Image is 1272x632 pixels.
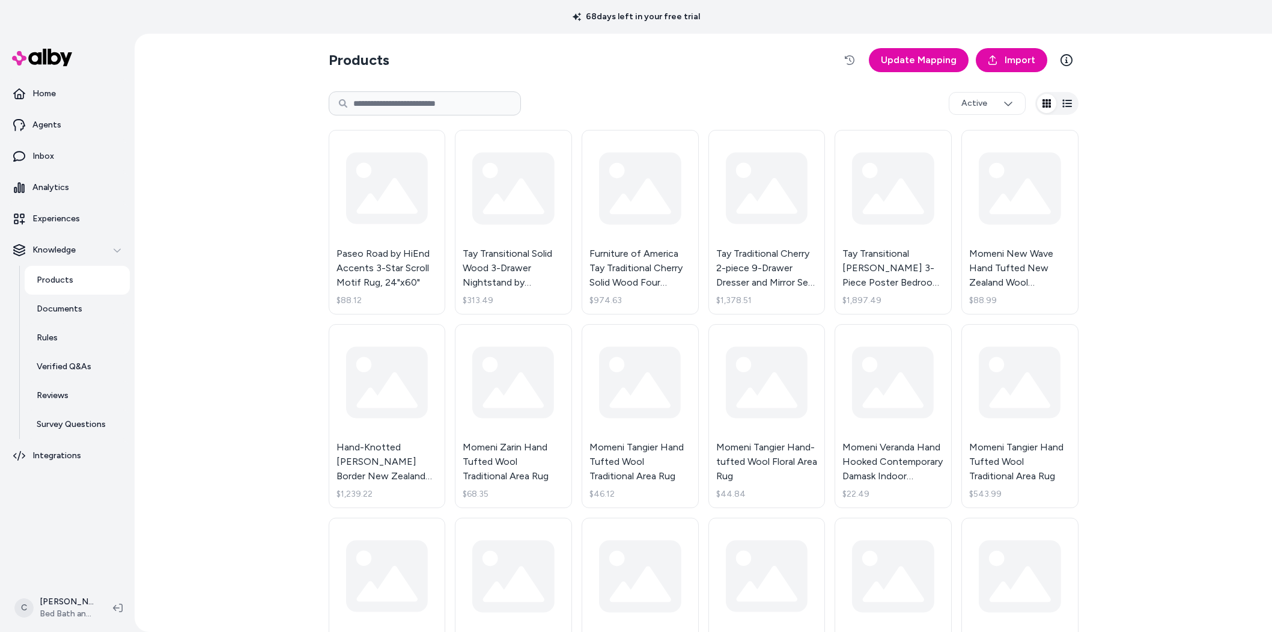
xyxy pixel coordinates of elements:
[5,142,130,171] a: Inbox
[455,130,572,314] a: Tay Transitional Solid Wood 3-Drawer Nightstand by Furniture of America$313.49
[835,324,952,509] a: Momeni Veranda Hand Hooked Contemporary Damask Indoor Outdoor Rug$22.49
[976,48,1047,72] a: Import
[582,324,699,509] a: Momeni Tangier Hand Tufted Wool Traditional Area Rug$46.12
[40,596,94,608] p: [PERSON_NAME]
[25,266,130,295] a: Products
[582,130,699,314] a: Furniture of America Tay Traditional Cherry Solid Wood Four Poster Bed$974.63
[32,182,69,194] p: Analytics
[37,332,58,344] p: Rules
[5,111,130,140] a: Agents
[14,598,34,618] span: C
[37,274,73,286] p: Products
[565,11,707,23] p: 68 days left in your free trial
[869,48,969,72] a: Update Mapping
[32,150,54,162] p: Inbox
[5,173,130,202] a: Analytics
[708,130,826,314] a: Tay Traditional Cherry 2-piece 9-Drawer Dresser and Mirror Set by Furniture of America$1,378.51
[1005,53,1035,67] span: Import
[25,352,130,381] a: Verified Q&As
[32,88,56,100] p: Home
[329,130,446,314] a: Paseo Road by HiEnd Accents 3-Star Scroll Motif Rug, 24"x60"$88.12
[949,92,1026,115] button: Active
[37,361,91,373] p: Verified Q&As
[40,608,94,620] span: Bed Bath and Beyond
[25,381,130,410] a: Reviews
[32,213,80,225] p: Experiences
[455,324,572,509] a: Momeni Zarin Hand Tufted Wool Traditional Area Rug$68.35
[25,410,130,439] a: Survey Questions
[25,324,130,352] a: Rules
[329,324,446,509] a: Hand-Knotted [PERSON_NAME] Border New Zealand Wool Area Rug$1,239.22
[329,51,389,70] h2: Products
[37,419,106,431] p: Survey Questions
[32,244,76,256] p: Knowledge
[5,441,130,470] a: Integrations
[5,236,130,265] button: Knowledge
[961,130,1079,314] a: Momeni New Wave Hand Tufted New Zealand Wool Contemporary Geometric Area Rug$88.99
[12,49,72,66] img: alby Logo
[7,589,103,627] button: C[PERSON_NAME]Bed Bath and Beyond
[32,450,81,462] p: Integrations
[5,79,130,108] a: Home
[881,53,957,67] span: Update Mapping
[32,119,61,131] p: Agents
[37,390,68,402] p: Reviews
[961,324,1079,509] a: Momeni Tangier Hand Tufted Wool Traditional Area Rug$543.99
[5,204,130,233] a: Experiences
[25,295,130,324] a: Documents
[37,303,82,315] p: Documents
[708,324,826,509] a: Momeni Tangier Hand-tufted Wool Floral Area Rug$44.84
[835,130,952,314] a: Tay Transitional [PERSON_NAME] 3-Piece Poster Bedroom Set by Furniture of America$1,897.49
